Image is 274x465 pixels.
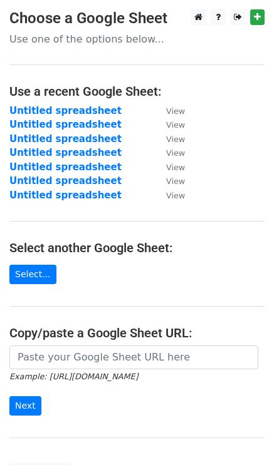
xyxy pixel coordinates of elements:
a: Untitled spreadsheet [9,175,122,187]
small: View [166,163,185,172]
h4: Use a recent Google Sheet: [9,84,265,99]
input: Paste your Google Sheet URL here [9,345,258,369]
small: View [166,106,185,116]
a: Untitled spreadsheet [9,133,122,145]
small: View [166,191,185,200]
a: View [154,175,185,187]
small: View [166,120,185,130]
a: Untitled spreadsheet [9,105,122,116]
a: View [154,119,185,130]
a: View [154,105,185,116]
a: View [154,133,185,145]
input: Next [9,396,41,416]
a: Untitled spreadsheet [9,161,122,173]
a: View [154,161,185,173]
a: View [154,147,185,158]
a: Select... [9,265,56,284]
a: Untitled spreadsheet [9,147,122,158]
a: Untitled spreadsheet [9,190,122,201]
small: View [166,176,185,186]
small: View [166,148,185,158]
iframe: Chat Widget [211,405,274,465]
a: View [154,190,185,201]
h4: Copy/paste a Google Sheet URL: [9,325,265,340]
p: Use one of the options below... [9,33,265,46]
small: View [166,135,185,144]
a: Untitled spreadsheet [9,119,122,130]
h4: Select another Google Sheet: [9,240,265,255]
small: Example: [URL][DOMAIN_NAME] [9,372,138,381]
h3: Choose a Google Sheet [9,9,265,28]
